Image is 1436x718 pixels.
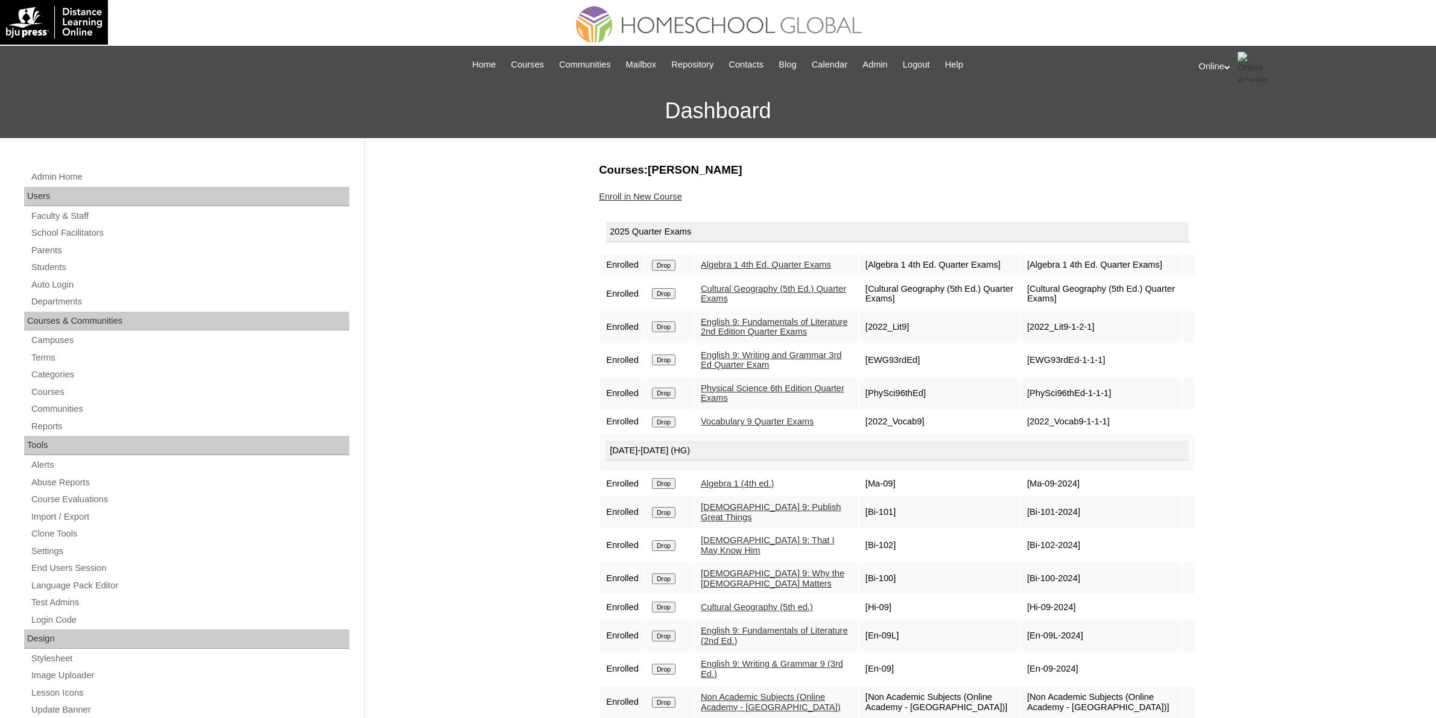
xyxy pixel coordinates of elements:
td: Enrolled [600,411,645,433]
input: Drop [652,664,675,675]
a: Settings [30,544,349,559]
input: Drop [652,478,675,489]
a: Terms [30,350,349,365]
a: Courses [30,385,349,400]
td: Enrolled [600,344,645,376]
div: Users [24,187,349,206]
td: Enrolled [600,311,645,343]
input: Drop [652,573,675,584]
span: Help [945,58,963,72]
a: [DEMOGRAPHIC_DATA] 9: That I May Know Him [701,535,835,555]
a: Parents [30,243,349,258]
a: Lesson Icons [30,685,349,701]
input: Drop [652,354,675,365]
a: English 9: Fundamentals of Literature (2nd Ed.) [701,626,848,646]
a: Import / Export [30,509,349,524]
td: Enrolled [600,653,645,685]
input: Drop [652,321,675,332]
td: [En-09L] [859,620,1020,652]
a: Algebra 1 4th Ed. Quarter Exams [701,260,831,269]
td: Enrolled [600,562,645,594]
td: [2022_Vocab9] [859,411,1020,433]
a: Cultural Geography (5th Ed.) Quarter Exams [701,284,846,304]
td: Enrolled [600,596,645,619]
a: Repository [665,58,720,72]
td: [Algebra 1 4th Ed. Quarter Exams] [1021,254,1181,277]
span: Calendar [812,58,847,72]
a: Update Banner [30,702,349,717]
a: English 9: Fundamentals of Literature 2nd Edition Quarter Exams [701,317,848,337]
a: Communities [30,402,349,417]
input: Drop [652,507,675,518]
a: Reports [30,419,349,434]
input: Drop [652,697,675,708]
div: Online [1199,52,1425,82]
a: Vocabulary 9 Quarter Exams [701,417,814,426]
td: [EWG93rdEd] [859,344,1020,376]
td: Enrolled [600,278,645,310]
div: Design [24,629,349,649]
td: Enrolled [600,496,645,528]
span: Repository [671,58,713,72]
a: Abuse Reports [30,475,349,490]
a: Alerts [30,458,349,473]
span: Mailbox [626,58,657,72]
a: English 9: Writing and Grammar 3rd Ed Quarter Exam [701,350,842,370]
td: [Ma-09-2024] [1021,472,1181,495]
td: [Non Academic Subjects (Online Academy - [GEOGRAPHIC_DATA])] [859,686,1020,718]
div: Courses & Communities [24,312,349,331]
a: Mailbox [620,58,663,72]
input: Drop [652,602,675,613]
span: Courses [511,58,544,72]
a: End Users Session [30,561,349,576]
td: [En-09] [859,653,1020,685]
a: Campuses [30,333,349,348]
span: Admin [862,58,888,72]
td: [EWG93rdEd-1-1-1] [1021,344,1181,376]
a: Non Academic Subjects (Online Academy - [GEOGRAPHIC_DATA]) [701,692,841,712]
input: Drop [652,260,675,271]
a: Enroll in New Course [599,192,682,201]
td: Enrolled [600,472,645,495]
input: Drop [652,288,675,299]
td: [Algebra 1 4th Ed. Quarter Exams] [859,254,1020,277]
a: [DEMOGRAPHIC_DATA] 9: Why the [DEMOGRAPHIC_DATA] Matters [701,568,844,588]
a: Stylesheet [30,651,349,666]
td: [2022_Lit9-1-2-1] [1021,311,1181,343]
span: Logout [903,58,930,72]
input: Drop [652,631,675,641]
a: Image Uploader [30,668,349,683]
span: Home [472,58,496,72]
a: Categories [30,367,349,382]
a: Communities [553,58,617,72]
span: Contacts [729,58,764,72]
td: Enrolled [600,254,645,277]
a: Course Evaluations [30,492,349,507]
a: Auto Login [30,277,349,292]
a: Departments [30,294,349,309]
td: [2022_Vocab9-1-1-1] [1021,411,1181,433]
a: [DEMOGRAPHIC_DATA] 9: Publish Great Things [701,502,841,522]
input: Drop [652,417,675,427]
td: [Cultural Geography (5th Ed.) Quarter Exams] [1021,278,1181,310]
input: Drop [652,388,675,398]
td: [Bi-101-2024] [1021,496,1181,528]
a: Clone Tools [30,526,349,541]
td: [Bi-100] [859,562,1020,594]
td: [Bi-102-2024] [1021,529,1181,561]
a: Test Admins [30,595,349,610]
td: [En-09-2024] [1021,653,1181,685]
td: [Bi-100-2024] [1021,562,1181,594]
a: Cultural Geography (5th ed.) [701,602,813,612]
a: Courses [505,58,550,72]
div: 2025 Quarter Exams [606,222,1189,242]
td: [Bi-102] [859,529,1020,561]
div: [DATE]-[DATE] (HG) [606,441,1189,461]
div: Tools [24,436,349,455]
a: Contacts [723,58,770,72]
td: [Ma-09] [859,472,1020,495]
span: Blog [779,58,796,72]
a: Logout [897,58,936,72]
a: School Facilitators [30,225,349,241]
a: Blog [773,58,802,72]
